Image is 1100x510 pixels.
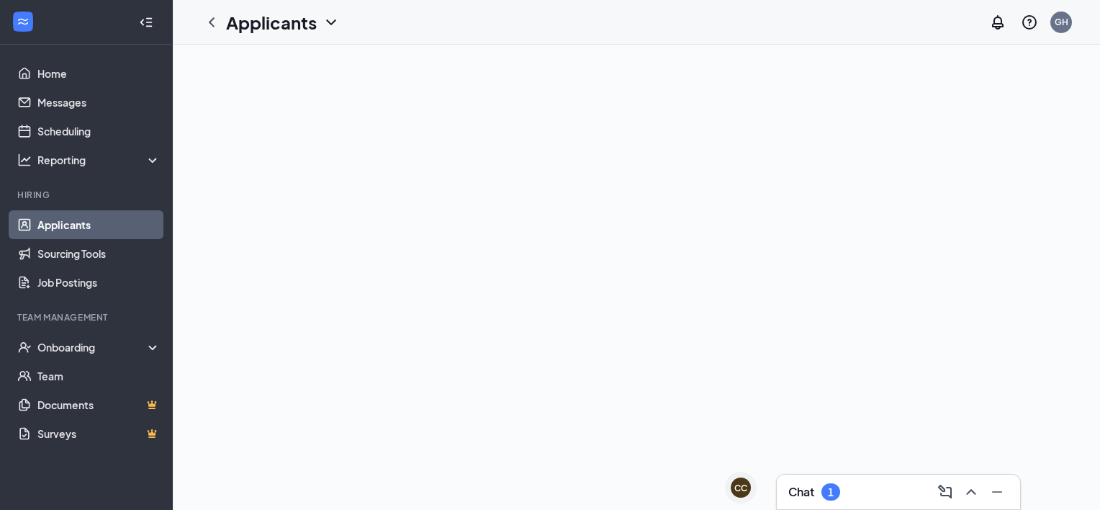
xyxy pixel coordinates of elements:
div: CC [734,482,747,494]
svg: WorkstreamLogo [16,14,30,29]
svg: ComposeMessage [937,483,954,501]
a: Job Postings [37,268,161,297]
button: ComposeMessage [934,480,957,504]
a: Home [37,59,161,88]
div: Team Management [17,311,158,323]
div: 1 [828,486,834,498]
button: Minimize [986,480,1009,504]
a: DocumentsCrown [37,390,161,419]
h3: Chat [788,484,814,500]
svg: QuestionInfo [1021,14,1038,31]
div: GH [1055,16,1068,28]
a: Scheduling [37,117,161,146]
a: Messages [37,88,161,117]
h1: Applicants [226,10,317,35]
a: SurveysCrown [37,419,161,448]
svg: Collapse [139,15,153,30]
svg: UserCheck [17,340,32,354]
svg: ChevronUp [962,483,980,501]
svg: Minimize [988,483,1006,501]
svg: ChevronDown [323,14,340,31]
a: Sourcing Tools [37,239,161,268]
svg: ChevronLeft [203,14,220,31]
div: Hiring [17,189,158,201]
a: Team [37,362,161,390]
a: Applicants [37,210,161,239]
button: ChevronUp [960,480,983,504]
div: Reporting [37,153,161,167]
div: Onboarding [37,340,148,354]
svg: Analysis [17,153,32,167]
svg: Notifications [989,14,1006,31]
